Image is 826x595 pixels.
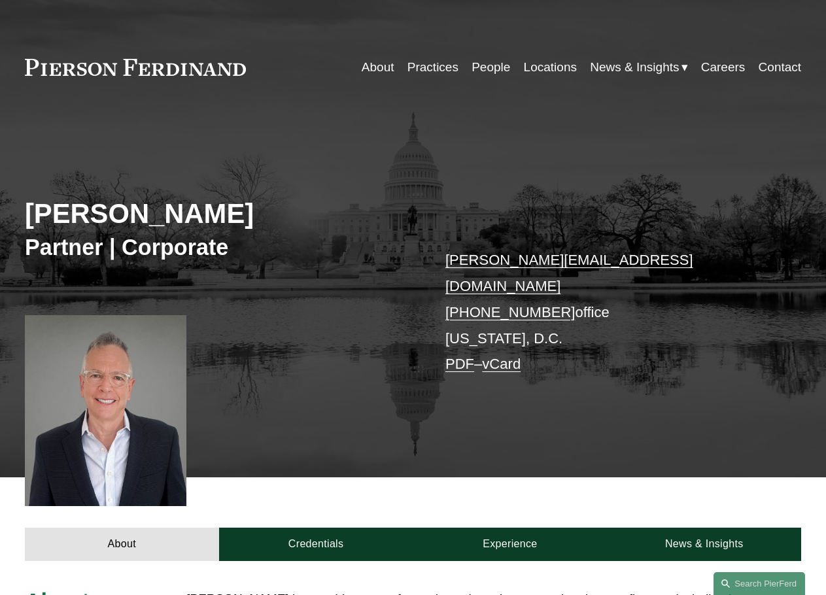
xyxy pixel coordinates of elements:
[524,55,577,80] a: Locations
[701,55,746,80] a: Careers
[219,528,413,561] a: Credentials
[759,55,802,80] a: Contact
[590,56,679,78] span: News & Insights
[407,55,458,80] a: Practices
[445,304,575,320] a: [PHONE_NUMBER]
[590,55,687,80] a: folder dropdown
[25,528,219,561] a: About
[445,356,474,372] a: PDF
[25,233,413,261] h3: Partner | Corporate
[445,252,693,294] a: [PERSON_NAME][EMAIL_ADDRESS][DOMAIN_NAME]
[482,356,521,372] a: vCard
[25,197,413,231] h2: [PERSON_NAME]
[714,572,805,595] a: Search this site
[445,247,769,377] p: office [US_STATE], D.C. –
[362,55,394,80] a: About
[607,528,801,561] a: News & Insights
[472,55,510,80] a: People
[413,528,608,561] a: Experience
